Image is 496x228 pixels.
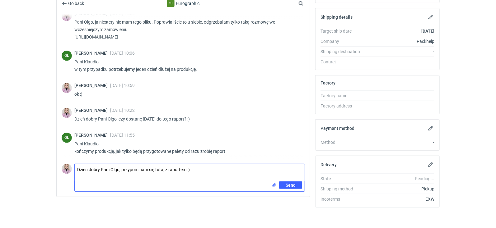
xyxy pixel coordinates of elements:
div: Olga Łopatowicz [62,51,72,61]
p: Pani Klaudio, w tym przypadku potrzebujemy jeden dzień dłużej na produkcję. [74,58,300,73]
img: Klaudia Wiśniewska [62,108,72,118]
div: Company [321,38,366,44]
div: Contact [321,59,366,65]
div: Method [321,139,366,145]
div: Olga Łopatowicz [62,133,72,143]
h2: Shipping details [321,15,353,20]
figcaption: OŁ [62,133,72,143]
span: [PERSON_NAME] [74,51,110,56]
span: [PERSON_NAME] [74,108,110,113]
span: [PERSON_NAME] [74,133,110,138]
span: [DATE] 10:59 [110,83,135,88]
textarea: Dzień dobry Pani Olgo, przypominam się tutaj z raportem :) [75,164,305,181]
p: Dzień dobry Pani Olgo, czy dostanę [DATE] do tego raport? :) [74,115,300,123]
p: Pani Klaudio, kończymy produkcję, jak tylko będą przygotowane palety od razu zrobię raport [74,140,300,155]
button: Send [279,181,302,189]
span: [DATE] 10:06 [110,51,135,56]
div: - [366,59,434,65]
button: Edit shipping details [427,13,434,21]
h2: Factory [321,80,335,85]
div: - [366,48,434,55]
figcaption: OŁ [62,51,72,61]
div: Target ship date [321,28,366,34]
span: [DATE] 10:22 [110,108,135,113]
img: Klaudia Wiśniewska [62,11,72,21]
div: Factory name [321,93,366,99]
div: - [366,139,434,145]
div: Pickup [366,186,434,192]
div: Shipping method [321,186,366,192]
em: Pending... [415,176,434,181]
p: Pani Olgo, ja niestety nie mam tego pliku. Poprawialiście to u siebie, odgrzebałam tylko taką roz... [74,18,300,41]
p: ok :) [74,90,300,98]
span: [DATE] 11:55 [110,133,135,138]
div: Packhelp [366,38,434,44]
button: Edit delivery details [427,161,434,168]
span: [PERSON_NAME] [74,83,110,88]
h2: Delivery [321,162,337,167]
div: - [366,103,434,109]
strong: [DATE] [421,29,434,34]
div: Shipping destination [321,48,366,55]
div: - [366,93,434,99]
span: Send [286,183,296,187]
div: Factory address [321,103,366,109]
div: Incoterms [321,196,366,202]
div: State [321,176,366,182]
button: Edit payment method [427,125,434,132]
div: EXW [366,196,434,202]
span: Go back [67,1,84,6]
h2: Payment method [321,126,354,131]
img: Klaudia Wiśniewska [62,83,72,93]
img: Klaudia Wiśniewska [62,164,72,174]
